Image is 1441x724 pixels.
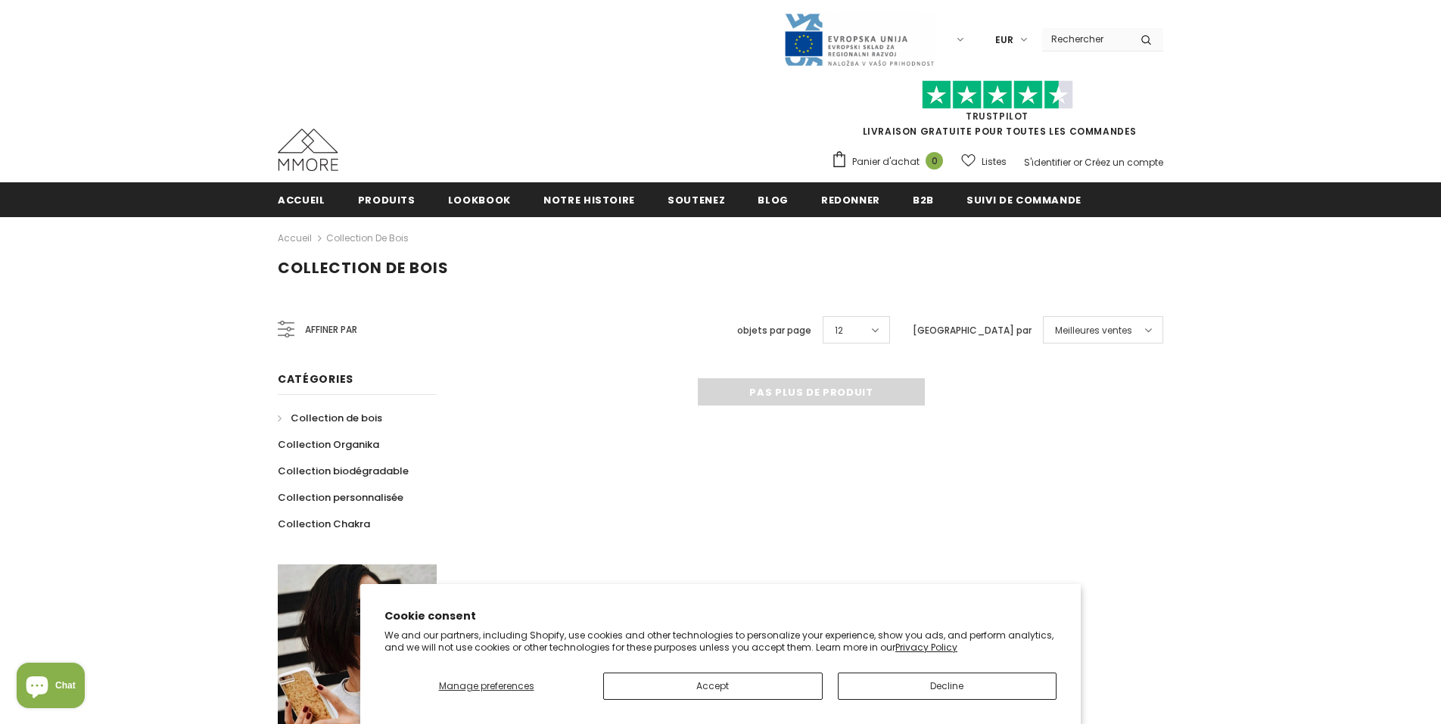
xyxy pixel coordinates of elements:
span: 0 [926,152,943,169]
span: Blog [758,193,789,207]
a: Blog [758,182,789,216]
a: Panier d'achat 0 [831,151,951,173]
span: Affiner par [305,322,357,338]
img: Faites confiance aux étoiles pilotes [922,80,1073,110]
span: Collection de bois [278,257,449,278]
a: Collection personnalisée [278,484,403,511]
span: LIVRAISON GRATUITE POUR TOUTES LES COMMANDES [831,87,1163,138]
span: Collection Chakra [278,517,370,531]
span: Catégories [278,371,353,387]
span: Panier d'achat [852,154,920,169]
button: Accept [603,673,823,700]
a: Suivi de commande [966,182,1082,216]
span: Collection de bois [291,411,382,425]
inbox-online-store-chat: Shopify online store chat [12,663,89,712]
a: TrustPilot [966,110,1029,123]
span: Suivi de commande [966,193,1082,207]
a: Produits [358,182,415,216]
a: S'identifier [1024,156,1071,169]
input: Search Site [1042,28,1129,50]
span: B2B [913,193,934,207]
span: Collection Organika [278,437,379,452]
span: Accueil [278,193,325,207]
span: Meilleures ventes [1055,323,1132,338]
span: soutenez [668,193,725,207]
span: Collection personnalisée [278,490,403,505]
span: Manage preferences [439,679,534,692]
span: EUR [995,33,1013,48]
a: Redonner [821,182,880,216]
span: Redonner [821,193,880,207]
span: Collection biodégradable [278,464,409,478]
span: Produits [358,193,415,207]
a: Collection de bois [326,231,409,244]
a: B2B [913,182,934,216]
a: Collection Organika [278,431,379,458]
a: Collection biodégradable [278,458,409,484]
h2: Cookie consent [384,608,1057,624]
span: Notre histoire [543,193,635,207]
button: Manage preferences [384,673,588,700]
label: [GEOGRAPHIC_DATA] par [913,323,1032,338]
span: 12 [835,323,843,338]
a: soutenez [668,182,725,216]
a: Privacy Policy [895,641,957,654]
img: Cas MMORE [278,129,338,171]
img: Javni Razpis [783,12,935,67]
span: Listes [982,154,1007,169]
a: Notre histoire [543,182,635,216]
span: Lookbook [448,193,511,207]
a: Lookbook [448,182,511,216]
span: or [1073,156,1082,169]
button: Decline [838,673,1057,700]
a: Listes [961,148,1007,175]
a: Créez un compte [1085,156,1163,169]
a: Accueil [278,182,325,216]
p: We and our partners, including Shopify, use cookies and other technologies to personalize your ex... [384,629,1057,653]
a: Collection de bois [278,405,382,431]
a: Collection Chakra [278,511,370,537]
a: Javni Razpis [783,33,935,45]
a: Accueil [278,229,312,247]
label: objets par page [737,323,811,338]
